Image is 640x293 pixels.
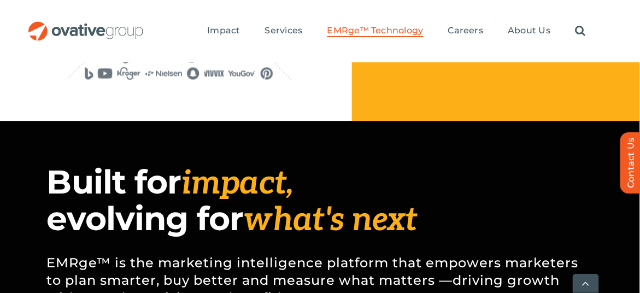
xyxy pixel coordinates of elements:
[47,165,594,238] h1: Built for evolving for
[508,25,550,37] a: About Us
[448,25,484,36] span: Careers
[448,25,484,37] a: Careers
[265,25,303,36] span: Services
[327,25,424,37] a: EMRge™ Technology
[508,25,550,36] span: About Us
[181,164,293,203] span: impact,
[207,25,240,36] span: Impact
[265,25,303,37] a: Services
[327,25,424,36] span: EMRge™ Technology
[244,201,418,240] span: what's next
[207,14,585,49] nav: Menu
[207,25,240,37] a: Impact
[27,20,144,31] a: OG_Full_horizontal_RGB
[575,25,585,37] a: Search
